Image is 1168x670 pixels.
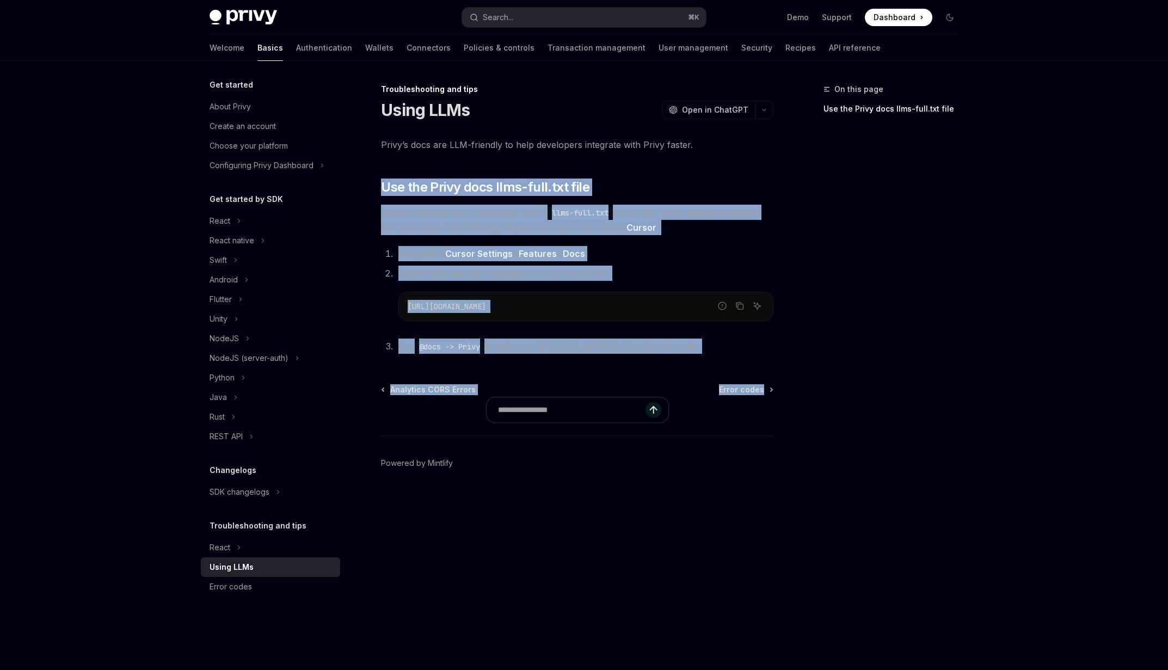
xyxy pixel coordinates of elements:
[210,561,254,574] div: Using LLMs
[257,35,283,61] a: Basics
[210,293,232,306] div: Flutter
[201,97,340,116] a: About Privy
[381,84,773,95] div: Troubleshooting and tips
[464,35,534,61] a: Policies & controls
[201,136,340,156] a: Choose your platform
[201,116,340,136] a: Create an account
[210,352,288,365] div: NodeJS (server-auth)
[201,577,340,597] a: Error codes
[201,368,340,388] button: Toggle Python section
[390,384,476,395] span: Analytics CORS Errors
[210,312,228,325] div: Unity
[408,302,486,311] span: [URL][DOMAIN_NAME]
[210,371,235,384] div: Python
[210,580,252,593] div: Error codes
[381,137,773,152] span: Privy’s docs are LLM-friendly to help developers integrate with Privy faster.
[210,120,276,133] div: Create an account
[381,458,453,469] a: Powered by Mintlify
[823,100,967,118] a: Use the Privy docs llms-full.txt file
[201,538,340,557] button: Toggle React section
[210,139,288,152] div: Choose your platform
[445,248,513,259] strong: Cursor Settings
[210,541,230,554] div: React
[381,205,773,235] span: You can provide your code editor with a file to use Privy’s docs as a context for your code. The ...
[201,348,340,368] button: Toggle NodeJS (server-auth) section
[210,193,283,206] h5: Get started by SDK
[548,35,646,61] a: Transaction management
[210,332,239,345] div: NodeJS
[834,83,883,96] span: On this page
[210,214,230,228] div: React
[210,100,251,113] div: About Privy
[829,35,881,61] a: API reference
[210,273,238,286] div: Android
[563,248,585,259] strong: Docs
[210,430,243,443] div: REST API
[210,485,269,499] div: SDK changelogs
[201,156,340,175] button: Toggle Configuring Privy Dashboard section
[787,12,809,23] a: Demo
[210,519,306,532] h5: Troubleshooting and tips
[822,12,852,23] a: Support
[941,9,958,26] button: Toggle dark mode
[381,179,589,196] span: Use the Privy docs llms-full.txt file
[415,341,484,353] code: @docs -> Privy
[381,100,470,120] h1: Using LLMs
[201,309,340,329] button: Toggle Unity section
[201,290,340,309] button: Toggle Flutter section
[519,248,557,259] strong: Features
[626,222,656,233] a: Cursor
[750,299,764,313] button: Ask AI
[398,341,699,352] span: Use to reference [PERSON_NAME]’s docs in your code.
[210,410,225,423] div: Rust
[201,270,340,290] button: Toggle Android section
[719,384,764,395] span: Error codes
[201,329,340,348] button: Toggle NodeJS section
[210,254,227,267] div: Swift
[483,11,513,24] div: Search...
[210,159,313,172] div: Configuring Privy Dashboard
[201,427,340,446] button: Toggle REST API section
[210,78,253,91] h5: Get started
[201,388,340,407] button: Toggle Java section
[662,101,755,119] button: Open in ChatGPT
[407,35,451,61] a: Connectors
[498,397,646,422] input: Ask a question...
[296,35,352,61] a: Authentication
[719,384,772,395] a: Error codes
[201,407,340,427] button: Toggle Rust section
[201,557,340,577] a: Using LLMs
[210,391,227,404] div: Java
[865,9,932,26] a: Dashboard
[682,105,748,115] span: Open in ChatGPT
[201,211,340,231] button: Toggle React section
[210,464,256,477] h5: Changelogs
[785,35,816,61] a: Recipes
[210,35,244,61] a: Welcome
[201,231,340,250] button: Toggle React native section
[733,299,747,313] button: Copy the contents from the code block
[548,207,613,219] code: llms-full.txt
[201,482,340,502] button: Toggle SDK changelogs section
[659,35,728,61] a: User management
[382,384,476,395] a: Analytics CORS Errors
[210,234,254,247] div: React native
[715,299,729,313] button: Report incorrect code
[398,268,610,279] span: Select “Add new doc” and paste the following URL:
[874,12,915,23] span: Dashboard
[210,10,277,25] img: dark logo
[398,248,585,259] span: Navigate to > >
[201,250,340,270] button: Toggle Swift section
[688,13,699,22] span: ⌘ K
[365,35,394,61] a: Wallets
[741,35,772,61] a: Security
[646,402,661,417] button: Send message
[462,8,706,27] button: Open search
